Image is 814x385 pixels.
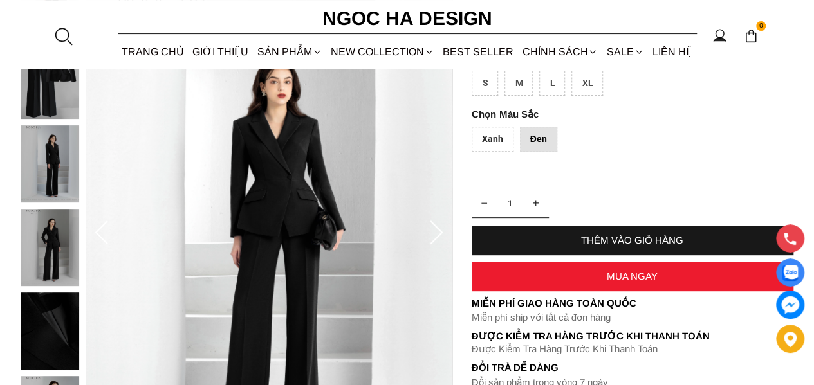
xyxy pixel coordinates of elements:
[21,292,79,370] img: Hebe Set_ Set Vest Dài Tay BQ285_mini_4
[472,330,793,342] p: Được Kiểm Tra Hàng Trước Khi Thanh Toán
[472,109,757,120] p: Màu Sắc
[472,298,636,309] font: Miễn phí giao hàng toàn quốc
[472,235,793,246] div: THÊM VÀO GIỎ HÀNG
[311,3,504,34] a: Ngoc Ha Design
[571,71,603,96] div: XL
[744,29,758,43] img: img-CART-ICON-ksit0nf1
[21,125,79,202] img: Hebe Set_ Set Vest Dài Tay BQ285_mini_2
[326,35,438,69] a: NEW COLLECTION
[518,35,602,69] div: Chính sách
[21,42,79,119] img: Hebe Set_ Set Vest Dài Tay BQ285_mini_1
[439,35,518,69] a: BEST SELLER
[648,35,696,69] a: LIÊN HỆ
[472,127,513,152] div: Xanh
[504,71,533,96] div: M
[472,343,793,355] p: Được Kiểm Tra Hàng Trước Khi Thanh Toán
[253,35,326,69] div: SẢN PHẨM
[472,71,498,96] div: S
[776,258,804,287] a: Display image
[118,35,189,69] a: TRANG CHỦ
[602,35,648,69] a: SALE
[472,362,793,373] h6: Đổi trả dễ dàng
[520,127,557,152] div: Đen
[21,209,79,286] img: Hebe Set_ Set Vest Dài Tay BQ285_mini_3
[756,21,766,31] span: 0
[189,35,253,69] a: GIỚI THIỆU
[776,291,804,319] a: messenger
[539,71,565,96] div: L
[472,271,793,282] div: MUA NGAY
[782,265,798,281] img: Display image
[472,312,611,323] font: Miễn phí ship với tất cả đơn hàng
[472,190,549,216] input: Quantity input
